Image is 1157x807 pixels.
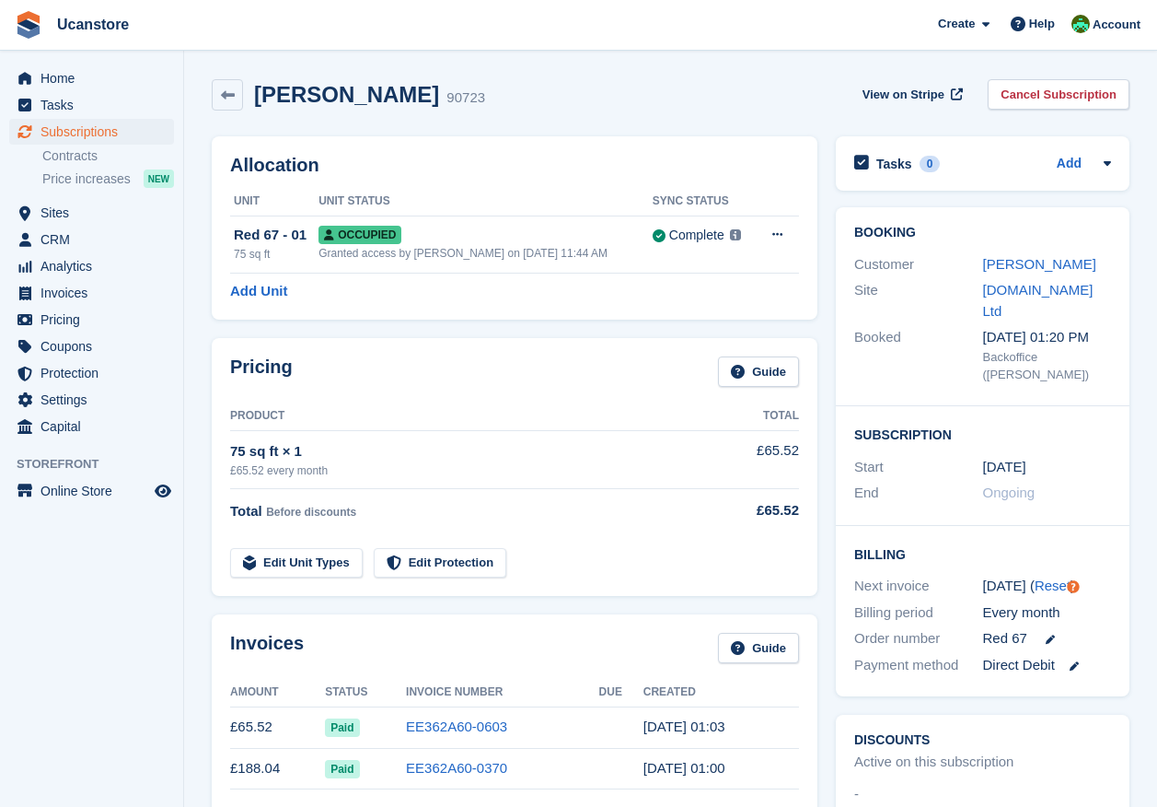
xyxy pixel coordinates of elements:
span: Subscriptions [40,119,151,145]
span: Coupons [40,333,151,359]
span: Settings [40,387,151,413]
div: Backoffice ([PERSON_NAME]) [983,348,1112,384]
a: menu [9,227,174,252]
div: [DATE] 01:20 PM [983,327,1112,348]
a: Reset [1035,578,1070,593]
span: Home [40,65,151,91]
a: Add Unit [230,281,287,302]
th: Total [723,402,799,431]
h2: Billing [854,544,1111,563]
span: Tasks [40,92,151,118]
span: Protection [40,360,151,386]
h2: Booking [854,226,1111,240]
span: Ongoing [983,485,1036,500]
a: Edit Unit Types [230,548,363,579]
a: menu [9,92,174,118]
div: Order number [854,628,983,649]
div: Payment method [854,655,983,676]
div: Start [854,457,983,478]
a: menu [9,333,174,359]
span: Account [1093,16,1140,34]
span: Sites [40,200,151,226]
a: [PERSON_NAME] [983,256,1096,272]
time: 2025-08-04 00:03:09 UTC [643,719,725,734]
a: menu [9,307,174,333]
div: Granted access by [PERSON_NAME] on [DATE] 11:44 AM [318,245,653,262]
div: End [854,483,983,504]
a: Edit Protection [374,548,506,579]
th: Status [325,678,406,708]
a: Contracts [42,147,174,165]
span: Total [230,503,262,519]
span: View on Stripe [862,86,944,104]
span: Occupied [318,226,401,244]
div: Next invoice [854,576,983,597]
a: EE362A60-0370 [406,760,507,776]
span: Paid [325,760,359,778]
div: 0 [920,156,941,172]
div: NEW [144,170,174,188]
a: menu [9,478,174,504]
a: [DOMAIN_NAME] Ltd [983,282,1093,319]
th: Unit [230,187,318,216]
a: Ucanstore [50,9,136,40]
a: menu [9,387,174,413]
td: £188.04 [230,748,325,789]
time: 2025-07-04 00:00:00 UTC [983,457,1026,478]
a: menu [9,280,174,306]
h2: Invoices [230,633,304,663]
div: Active on this subscription [854,752,1013,773]
div: Site [854,280,983,322]
a: EE362A60-0603 [406,719,507,734]
div: 90723 [446,88,485,109]
a: menu [9,253,174,279]
div: [DATE] ( ) [983,576,1112,597]
div: Direct Debit [983,655,1112,676]
th: Product [230,402,723,431]
span: Before discounts [266,506,356,519]
a: Preview store [152,480,174,502]
th: Sync Status [653,187,755,216]
img: stora-icon-8386f47178a22dfd0bd8f6a31ec36ba5ce8667c1dd55bd0f319d3a0aa187defe.svg [15,11,42,39]
th: Created [643,678,799,708]
span: Capital [40,414,151,439]
div: Red 67 - 01 [234,225,318,246]
img: Leanne Tythcott [1071,15,1090,33]
span: CRM [40,227,151,252]
h2: Pricing [230,357,293,387]
a: menu [9,360,174,386]
div: Customer [854,254,983,275]
th: Unit Status [318,187,653,216]
span: Create [938,15,975,33]
div: Billing period [854,602,983,624]
a: Cancel Subscription [988,79,1129,110]
h2: Discounts [854,733,1111,748]
span: Price increases [42,170,131,188]
div: Tooltip anchor [1065,579,1082,595]
a: Add [1057,154,1082,175]
div: Every month [983,602,1112,624]
div: 75 sq ft [234,246,318,263]
span: Invoices [40,280,151,306]
span: Paid [325,719,359,737]
a: Guide [718,357,799,387]
span: Storefront [17,455,183,474]
span: Analytics [40,253,151,279]
div: £65.52 every month [230,462,723,479]
h2: Subscription [854,425,1111,443]
th: Invoice Number [406,678,598,708]
a: menu [9,200,174,226]
span: Help [1029,15,1055,33]
a: menu [9,65,174,91]
td: £65.52 [723,430,799,488]
span: Pricing [40,307,151,333]
span: Online Store [40,478,151,504]
div: Booked [854,327,983,384]
a: Guide [718,633,799,663]
a: menu [9,119,174,145]
div: Complete [669,226,724,245]
span: - [854,784,859,805]
img: icon-info-grey-7440780725fd019a000dd9b08b2336e03edf1995a4989e88bcd33f0948082b44.svg [730,229,741,240]
div: 75 sq ft × 1 [230,441,723,462]
a: Price increases NEW [42,169,174,189]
